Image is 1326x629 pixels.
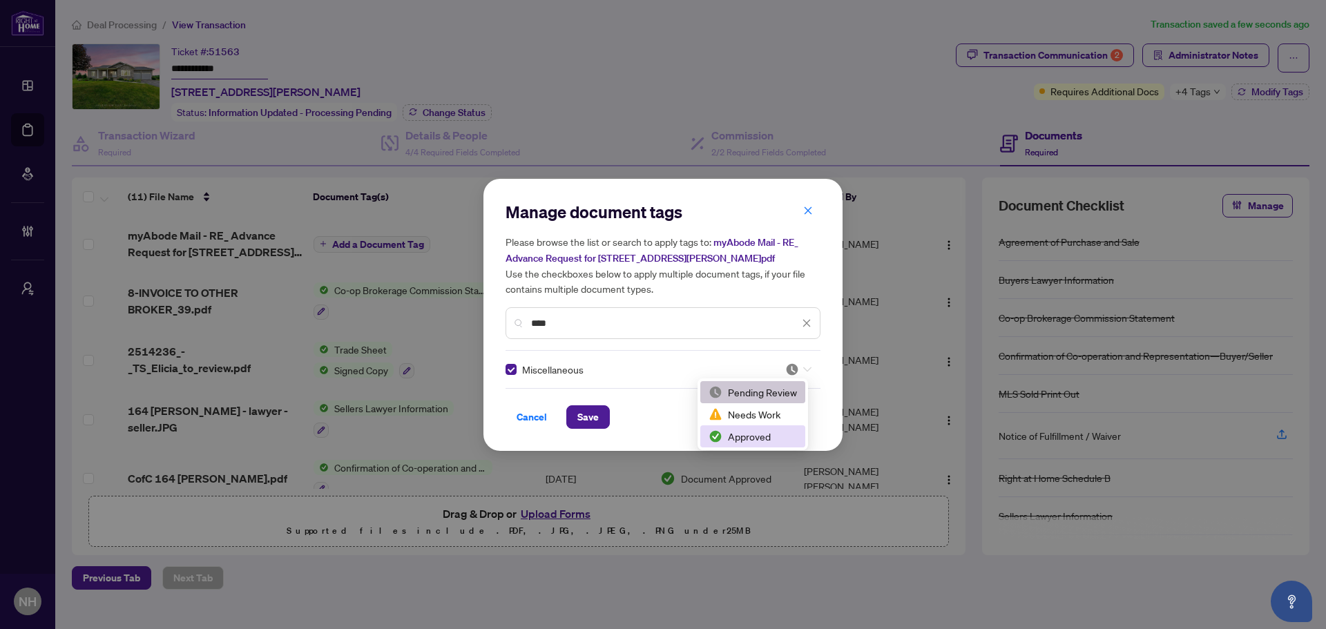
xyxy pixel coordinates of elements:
[517,406,547,428] span: Cancel
[506,234,820,296] h5: Please browse the list or search to apply tags to: Use the checkboxes below to apply multiple doc...
[577,406,599,428] span: Save
[709,385,797,400] div: Pending Review
[709,429,722,443] img: status
[506,236,798,264] span: myAbode Mail - RE_ Advance Request for [STREET_ADDRESS][PERSON_NAME]pdf
[700,425,805,447] div: Approved
[506,201,820,223] h2: Manage document tags
[566,405,610,429] button: Save
[709,407,797,422] div: Needs Work
[522,362,584,377] span: Miscellaneous
[802,318,811,328] span: close
[785,362,799,376] img: status
[700,381,805,403] div: Pending Review
[803,206,813,215] span: close
[785,362,811,376] span: Pending Review
[1271,581,1312,622] button: Open asap
[506,405,558,429] button: Cancel
[700,403,805,425] div: Needs Work
[709,429,797,444] div: Approved
[709,407,722,421] img: status
[709,385,722,399] img: status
